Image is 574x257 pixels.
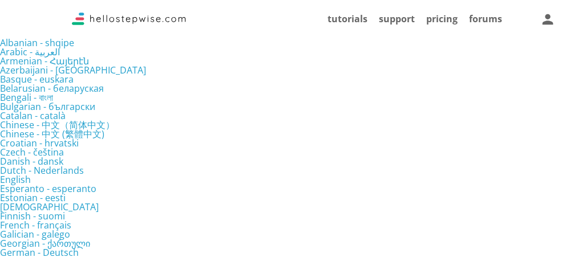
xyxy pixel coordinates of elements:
a: forums [469,13,502,25]
a: support [379,13,415,25]
a: pricing [426,13,458,25]
a: Stepwise [72,15,186,28]
a: tutorials [328,13,367,25]
img: Logo [72,13,186,25]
